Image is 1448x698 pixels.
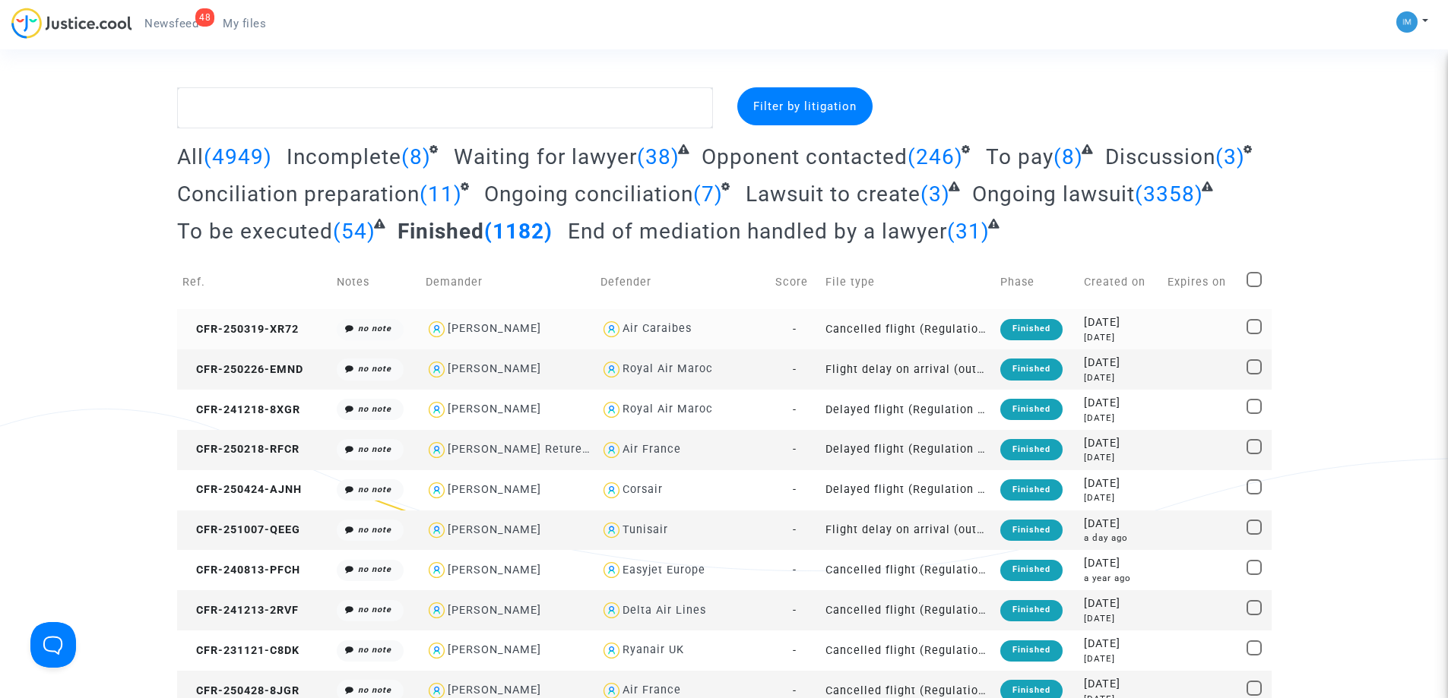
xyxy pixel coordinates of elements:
[358,404,391,414] i: no note
[793,684,797,697] span: -
[426,520,448,542] img: icon-user.svg
[637,144,680,169] span: (38)
[144,17,198,30] span: Newsfeed
[426,599,448,621] img: icon-user.svg
[568,219,947,244] span: End of mediation handled by a lawyer
[623,362,713,375] div: Royal Air Maroc
[426,640,448,662] img: icon-user.svg
[182,443,299,456] span: CFR-250218-RFCR
[820,349,995,390] td: Flight delay on arrival (outside of EU - Montreal Convention)
[820,510,995,551] td: Flight delay on arrival (outside of EU - Montreal Convention)
[623,684,681,696] div: Air France
[693,182,723,207] span: (7)
[358,485,391,494] i: no note
[177,144,204,169] span: All
[426,399,448,421] img: icon-user.svg
[600,439,623,461] img: icon-user.svg
[820,590,995,630] td: Cancelled flight (Regulation EC 261/2004)
[600,318,623,340] img: icon-user.svg
[177,219,333,244] span: To be executed
[623,564,705,576] div: Easyjet Europe
[182,644,299,657] span: CFR-231121-C8DK
[793,523,797,536] span: -
[1215,144,1245,169] span: (3)
[793,403,797,416] span: -
[358,685,391,695] i: no note
[1000,399,1063,420] div: Finished
[448,443,596,456] div: [PERSON_NAME] Retureau
[623,523,668,536] div: Tunisair
[820,255,995,309] td: File type
[595,255,770,309] td: Defender
[793,564,797,576] span: -
[770,255,820,309] td: Score
[132,12,211,35] a: 48Newsfeed
[1084,652,1156,665] div: [DATE]
[358,444,391,454] i: no note
[1084,516,1156,532] div: [DATE]
[331,255,420,309] td: Notes
[448,643,541,656] div: [PERSON_NAME]
[1079,255,1161,309] td: Created on
[600,640,623,662] img: icon-user.svg
[454,144,637,169] span: Waiting for lawyer
[426,559,448,581] img: icon-user.svg
[793,644,797,657] span: -
[448,564,541,576] div: [PERSON_NAME]
[484,182,693,207] span: Ongoing conciliation
[1084,371,1156,384] div: [DATE]
[448,322,541,335] div: [PERSON_NAME]
[793,363,797,376] span: -
[1105,144,1215,169] span: Discussion
[972,182,1135,207] span: Ongoing lawsuit
[793,483,797,496] span: -
[426,479,448,501] img: icon-user.svg
[333,219,375,244] span: (54)
[426,318,448,340] img: icon-user.svg
[1084,314,1156,331] div: [DATE]
[182,403,300,416] span: CFR-241218-8XGR
[920,182,950,207] span: (3)
[746,182,920,207] span: Lawsuit to create
[484,219,553,244] span: (1182)
[623,403,713,415] div: Royal Air Maroc
[1000,640,1063,662] div: Finished
[793,323,797,336] span: -
[793,443,797,456] span: -
[182,684,299,697] span: CFR-250428-8JGR
[623,443,681,456] div: Air France
[182,564,300,576] span: CFR-240813-PFCH
[401,144,431,169] span: (8)
[986,144,1054,169] span: To pay
[426,439,448,461] img: icon-user.svg
[1084,395,1156,412] div: [DATE]
[426,358,448,381] img: icon-user.svg
[204,144,272,169] span: (4949)
[908,144,963,169] span: (246)
[358,525,391,535] i: no note
[182,323,299,336] span: CFR-250319-XR72
[211,12,278,35] a: My files
[1084,532,1156,545] div: a day ago
[1000,520,1063,541] div: Finished
[448,523,541,536] div: [PERSON_NAME]
[947,219,990,244] span: (31)
[448,684,541,696] div: [PERSON_NAME]
[1084,595,1156,612] div: [DATE]
[358,364,391,374] i: no note
[820,390,995,430] td: Delayed flight (Regulation EC 261/2004)
[448,604,541,617] div: [PERSON_NAME]
[182,483,302,496] span: CFR-250424-AJNH
[1084,412,1156,425] div: [DATE]
[995,255,1079,309] td: Phase
[623,643,684,656] div: Ryanair UK
[600,599,623,621] img: icon-user.svg
[820,309,995,349] td: Cancelled flight (Regulation EC 261/2004)
[1000,358,1063,380] div: Finished
[1084,331,1156,344] div: [DATE]
[420,182,462,207] span: (11)
[1054,144,1083,169] span: (8)
[358,324,391,333] i: no note
[182,604,299,617] span: CFR-241213-2RVF
[793,604,797,617] span: -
